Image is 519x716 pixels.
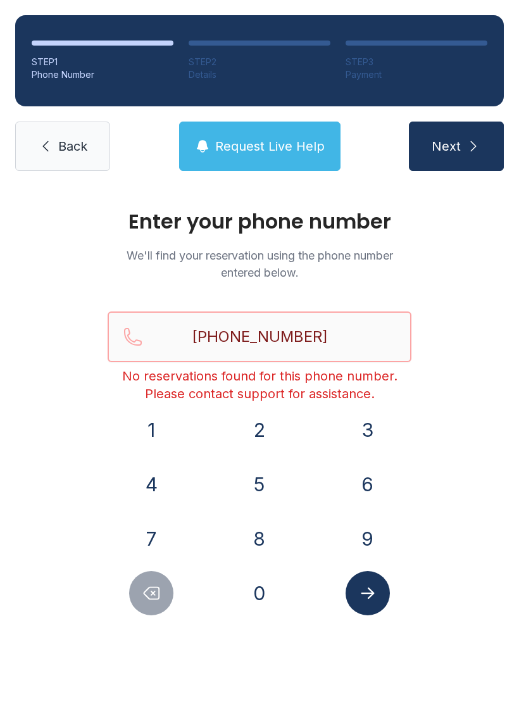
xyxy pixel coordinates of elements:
button: 6 [346,462,390,506]
button: 8 [237,517,282,561]
span: Back [58,137,87,155]
button: Delete number [129,571,173,615]
button: 4 [129,462,173,506]
p: We'll find your reservation using the phone number entered below. [108,247,411,281]
button: 5 [237,462,282,506]
span: Request Live Help [215,137,325,155]
span: Next [432,137,461,155]
button: 3 [346,408,390,452]
h1: Enter your phone number [108,211,411,232]
button: 7 [129,517,173,561]
button: Submit lookup form [346,571,390,615]
div: STEP 2 [189,56,330,68]
input: Reservation phone number [108,311,411,362]
div: No reservations found for this phone number. Please contact support for assistance. [108,367,411,403]
div: Phone Number [32,68,173,81]
div: Payment [346,68,487,81]
button: 2 [237,408,282,452]
button: 1 [129,408,173,452]
button: 0 [237,571,282,615]
button: 9 [346,517,390,561]
div: Details [189,68,330,81]
div: STEP 1 [32,56,173,68]
div: STEP 3 [346,56,487,68]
